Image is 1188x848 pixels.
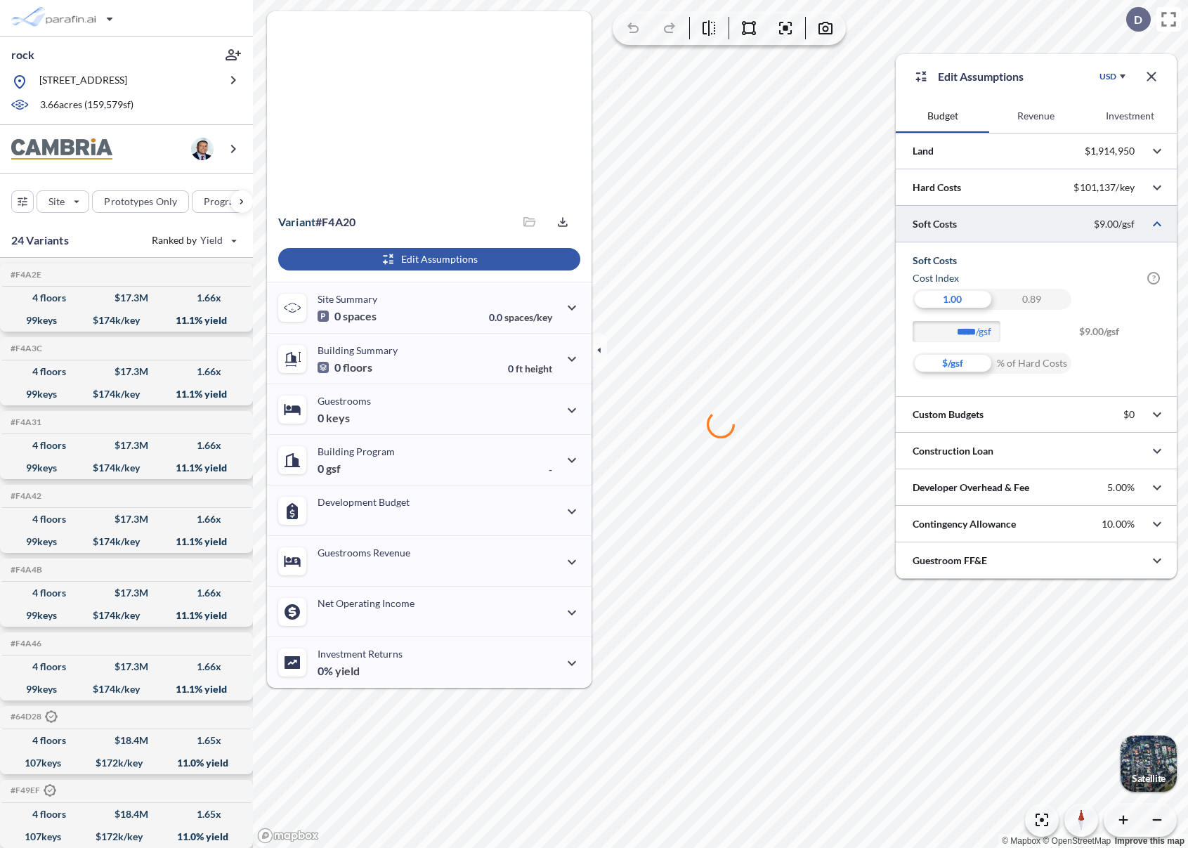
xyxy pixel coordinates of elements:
[525,363,552,374] span: height
[8,344,42,353] h5: Click to copy the code
[8,270,41,280] h5: Click to copy the code
[318,411,350,425] p: 0
[200,233,223,247] span: Yield
[989,99,1083,133] button: Revenue
[141,229,246,252] button: Ranked by Yield
[913,517,1016,531] p: Contingency Allowance
[278,248,580,270] button: Edit Assumptions
[896,99,989,133] button: Budget
[318,547,410,559] p: Guestrooms Revenue
[37,190,89,213] button: Site
[192,190,268,213] button: Program
[318,597,415,609] p: Net Operating Income
[489,311,552,323] p: 0.0
[913,144,934,158] p: Land
[318,462,341,476] p: 0
[1083,99,1177,133] button: Investment
[318,293,377,305] p: Site Summary
[913,271,959,285] h6: Cost index
[1107,481,1135,494] p: 5.00%
[104,195,177,209] p: Prototypes Only
[318,664,360,678] p: 0%
[1043,836,1111,846] a: OpenStreetMap
[40,98,133,113] p: 3.66 acres ( 159,579 sf)
[913,554,987,568] p: Guestroom FF&E
[1079,321,1160,353] span: $9.00/gsf
[1085,145,1135,157] p: $1,914,950
[938,68,1024,85] p: Edit Assumptions
[343,309,377,323] span: spaces
[913,289,992,310] div: 1.00
[8,785,56,797] h5: Click to copy the code
[913,407,984,422] p: Custom Budgets
[504,311,552,323] span: spaces/key
[343,360,372,374] span: floors
[1073,181,1135,194] p: $101,137/key
[326,462,341,476] span: gsf
[318,496,410,508] p: Development Budget
[913,481,1029,495] p: Developer Overhead & Fee
[1102,518,1135,530] p: 10.00%
[278,215,315,228] span: Variant
[318,445,395,457] p: Building Program
[92,190,189,213] button: Prototypes Only
[326,411,350,425] span: keys
[257,828,319,844] a: Mapbox homepage
[335,664,360,678] span: yield
[1147,272,1160,285] span: ?
[1115,836,1184,846] a: Improve this map
[1132,773,1166,784] p: Satellite
[318,309,377,323] p: 0
[8,491,41,501] h5: Click to copy the code
[913,353,992,374] div: $/gsf
[318,395,371,407] p: Guestrooms
[1134,13,1142,26] p: D
[549,464,552,476] p: -
[1002,836,1040,846] a: Mapbox
[39,73,127,91] p: [STREET_ADDRESS]
[8,417,41,427] h5: Click to copy the code
[8,639,41,648] h5: Click to copy the code
[318,344,398,356] p: Building Summary
[318,648,403,660] p: Investment Returns
[1121,736,1177,792] img: Switcher Image
[913,254,1160,268] h5: Soft Costs
[992,289,1071,310] div: 0.89
[913,181,961,195] p: Hard Costs
[913,444,993,458] p: Construction Loan
[191,138,214,160] img: user logo
[11,138,112,160] img: BrandImage
[318,360,372,374] p: 0
[1121,736,1177,792] button: Switcher ImageSatellite
[508,363,552,374] p: 0
[1099,71,1116,82] div: USD
[11,47,34,63] p: rock
[204,195,243,209] p: Program
[48,195,65,209] p: Site
[11,232,69,249] p: 24 Variants
[8,565,42,575] h5: Click to copy the code
[516,363,523,374] span: ft
[976,325,1007,339] label: /gsf
[8,711,58,724] h5: Click to copy the code
[278,215,355,229] p: # f4a20
[992,353,1071,374] div: % of Hard Costs
[1123,408,1135,421] p: $0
